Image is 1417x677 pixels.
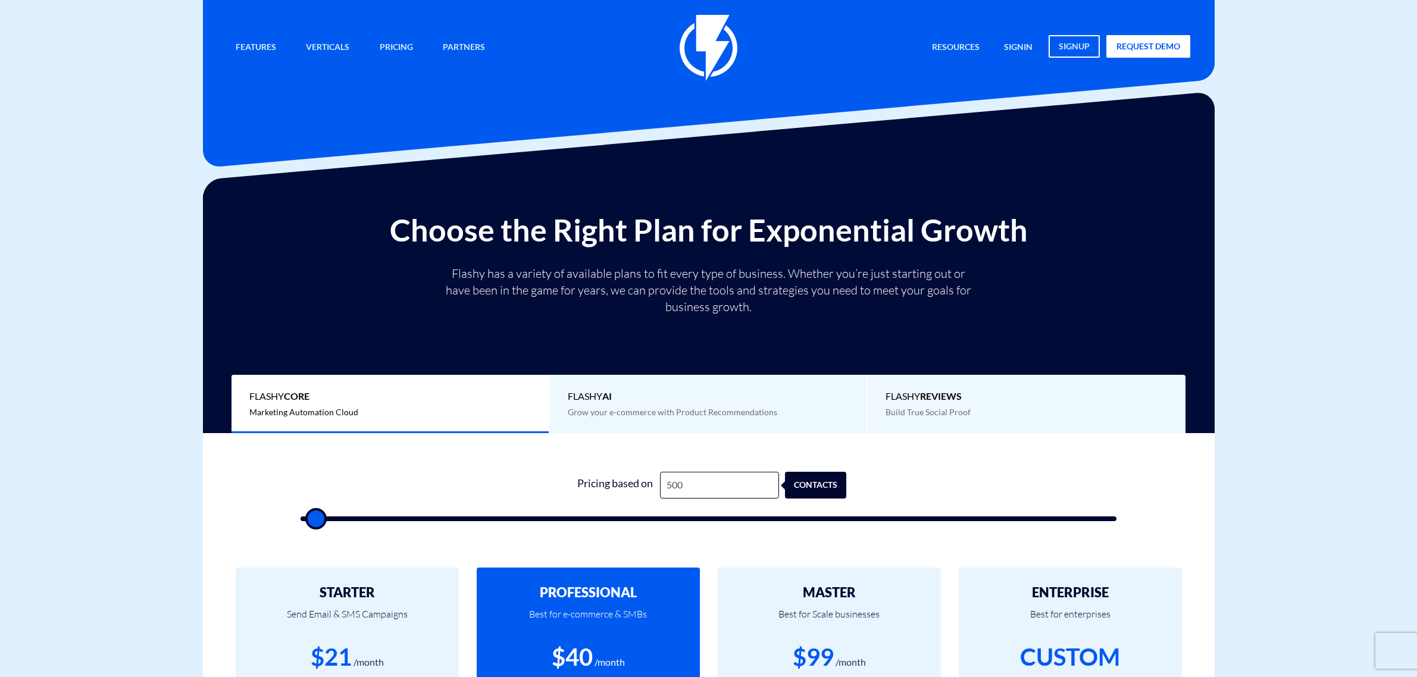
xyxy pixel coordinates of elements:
a: Verticals [297,35,358,61]
p: Best for e-commerce & SMBs [495,600,682,640]
div: $21 [311,640,352,674]
div: /month [836,656,866,669]
div: /month [354,656,384,669]
p: Best for enterprises [977,600,1164,640]
h2: STARTER [254,585,441,600]
h2: PROFESSIONAL [495,585,682,600]
span: Flashy [249,390,531,403]
p: Flashy has a variety of available plans to fit every type of business. Whether you’re just starti... [441,265,977,315]
div: /month [595,656,625,669]
a: signin [995,35,1041,61]
span: Marketing Automation Cloud [249,407,358,417]
div: $40 [552,640,593,674]
span: Flashy [886,390,1168,403]
b: REVIEWS [920,390,962,402]
div: contacts [791,472,852,499]
div: $99 [793,640,834,674]
h2: MASTER [736,585,923,600]
p: Best for Scale businesses [736,600,923,640]
p: Send Email & SMS Campaigns [254,600,441,640]
span: Grow your e-commerce with Product Recommendations [568,407,777,417]
div: CUSTOM [1020,640,1120,674]
a: signup [1049,35,1100,58]
h2: Choose the Right Plan for Exponential Growth [212,213,1206,247]
a: Pricing [371,35,422,61]
a: Resources [923,35,989,61]
div: Pricing based on [571,472,660,499]
a: Partners [434,35,494,61]
h2: ENTERPRISE [977,585,1164,600]
span: Build True Social Proof [886,407,971,417]
span: Flashy [568,390,849,403]
a: Features [227,35,285,61]
b: Core [284,390,309,402]
b: AI [602,390,612,402]
a: request demo [1106,35,1190,58]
